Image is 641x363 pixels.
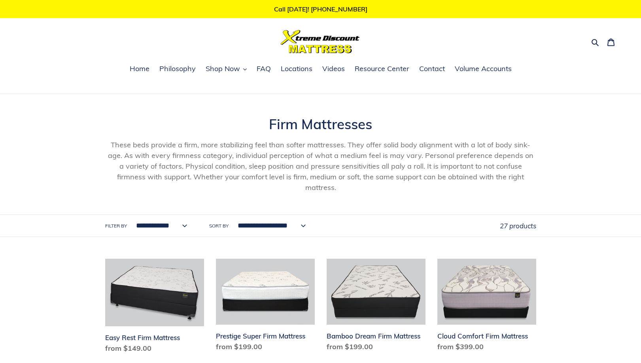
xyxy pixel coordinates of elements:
[327,259,425,355] a: Bamboo Dream Firm Mattress
[216,259,315,355] a: Prestige Super Firm Mattress
[437,259,536,355] a: Cloud Comfort Firm Mattress
[130,64,149,73] span: Home
[277,63,316,75] a: Locations
[155,63,200,75] a: Philosophy
[105,259,204,357] a: Easy Rest Firm Mattress
[281,64,312,73] span: Locations
[126,63,153,75] a: Home
[281,30,360,53] img: Xtreme Discount Mattress
[415,63,449,75] a: Contact
[202,63,251,75] button: Shop Now
[209,222,229,229] label: Sort by
[455,64,512,73] span: Volume Accounts
[105,222,127,229] label: Filter by
[206,64,240,73] span: Shop Now
[269,115,372,133] span: Firm Mattresses
[318,63,349,75] a: Videos
[108,140,533,192] span: These beds provide a firm, more stabilizing feel than softer mattresses. They offer solid body al...
[451,63,516,75] a: Volume Accounts
[419,64,445,73] span: Contact
[355,64,409,73] span: Resource Center
[253,63,275,75] a: FAQ
[159,64,196,73] span: Philosophy
[500,222,536,230] span: 27 products
[351,63,413,75] a: Resource Center
[257,64,271,73] span: FAQ
[322,64,345,73] span: Videos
